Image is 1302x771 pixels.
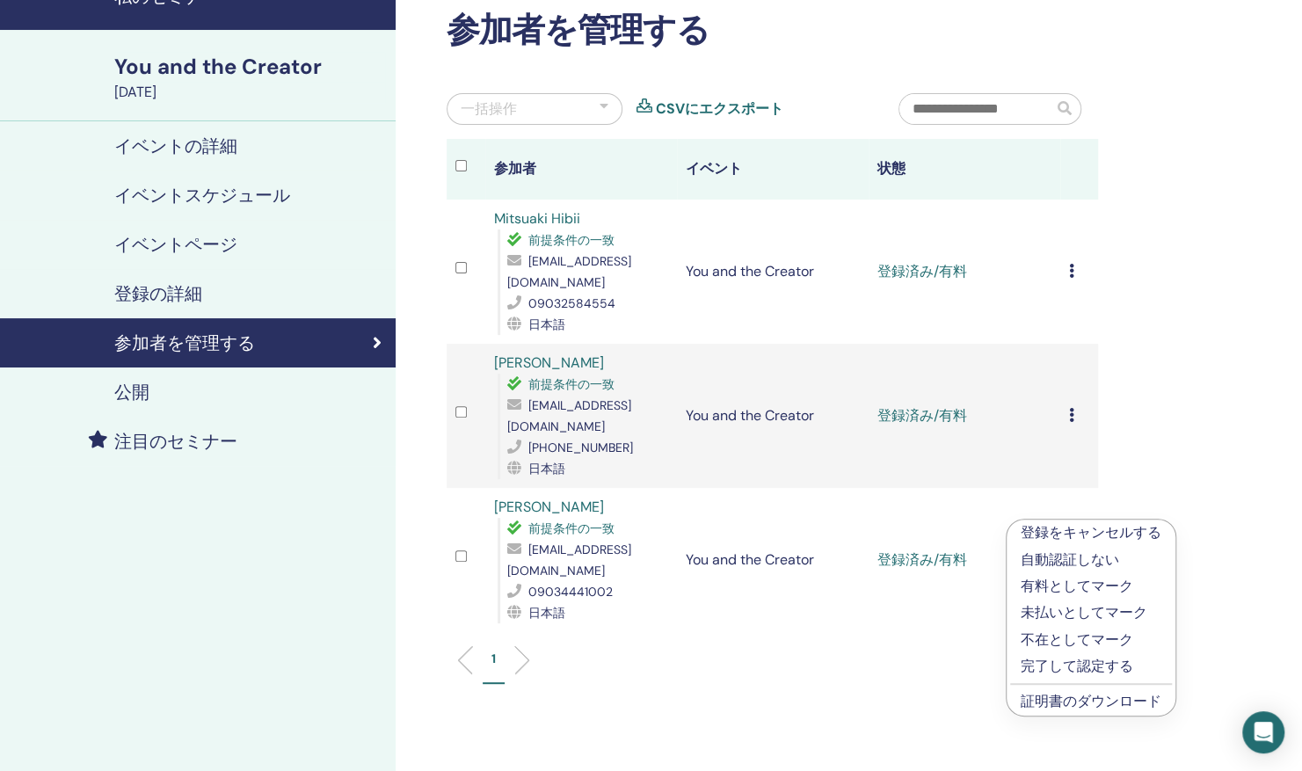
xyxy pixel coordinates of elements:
[507,253,631,290] span: [EMAIL_ADDRESS][DOMAIN_NAME]
[104,52,396,103] a: You and the Creator[DATE]
[1021,656,1161,677] p: 完了して認定する
[677,344,869,488] td: You and the Creator
[114,52,385,82] div: You and the Creator
[869,139,1060,200] th: 状態
[447,11,1098,51] h2: 参加者を管理する
[677,200,869,344] td: You and the Creator
[485,139,677,200] th: 参加者
[528,520,615,536] span: 前提条件の一致
[114,135,237,156] h4: イベントの詳細
[494,209,580,228] a: Mitsuaki Hibii
[494,353,604,372] a: [PERSON_NAME]
[528,440,633,455] span: [PHONE_NUMBER]
[1021,549,1161,571] p: 自動認証しない
[461,98,517,120] div: 一括操作
[1021,522,1161,543] p: 登録をキャンセルする
[114,332,255,353] h4: 参加者を管理する
[114,234,237,255] h4: イベントページ
[494,498,604,516] a: [PERSON_NAME]
[114,82,385,103] div: [DATE]
[528,295,615,311] span: 09032584554
[507,542,631,578] span: [EMAIL_ADDRESS][DOMAIN_NAME]
[1021,602,1161,623] p: 未払いとしてマーク
[528,461,565,476] span: 日本語
[1021,629,1161,651] p: 不在としてマーク
[677,488,869,632] td: You and the Creator
[1021,692,1161,710] a: 証明書のダウンロード
[114,382,149,403] h4: 公開
[114,185,290,206] h4: イベントスケジュール
[1021,576,1161,597] p: 有料としてマーク
[507,397,631,434] span: [EMAIL_ADDRESS][DOMAIN_NAME]
[656,98,783,120] a: CSVにエクスポート
[491,650,496,668] p: 1
[677,139,869,200] th: イベント
[114,431,237,452] h4: 注目のセミナー
[528,584,613,600] span: 09034441002
[528,376,615,392] span: 前提条件の一致
[1242,711,1284,753] div: Open Intercom Messenger
[114,283,202,304] h4: 登録の詳細
[528,232,615,248] span: 前提条件の一致
[528,605,565,621] span: 日本語
[528,316,565,332] span: 日本語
